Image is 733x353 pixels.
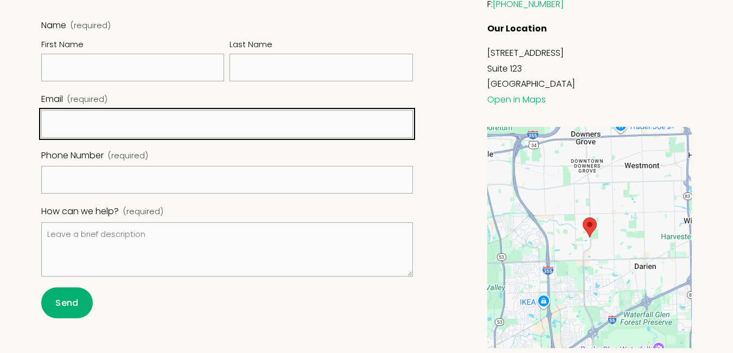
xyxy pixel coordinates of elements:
[55,297,78,309] span: Send
[41,149,104,164] span: Phone Number
[67,93,107,107] span: (required)
[583,217,597,238] div: Quantum Counseling 6912 Main Street Suite 123 Downers Grove, IL, 60516, United States
[41,204,119,220] span: How can we help?
[71,23,111,30] span: (required)
[487,46,692,108] p: [STREET_ADDRESS] Suite 123 [GEOGRAPHIC_DATA]
[41,287,93,318] button: SendSend
[108,153,148,161] span: (required)
[123,206,163,220] span: (required)
[41,92,63,108] span: Email
[41,18,66,34] span: Name
[487,22,547,37] strong: Our Location
[230,38,413,54] div: Last Name
[41,38,225,54] div: First Name
[487,93,546,107] a: Open in Maps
